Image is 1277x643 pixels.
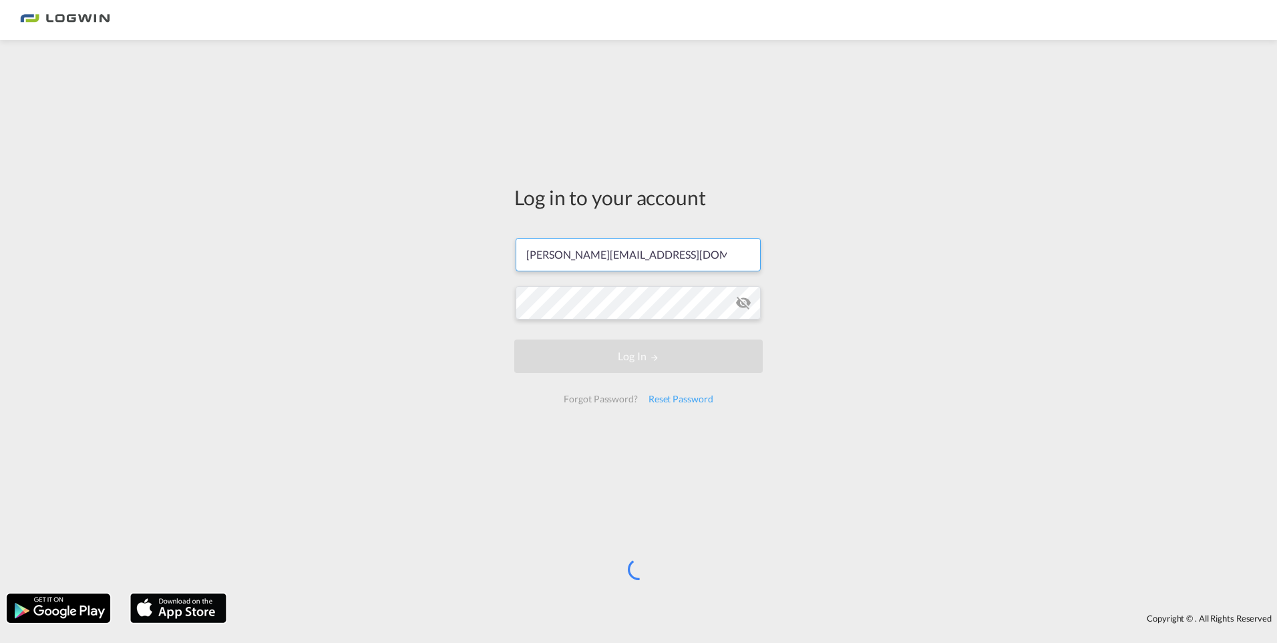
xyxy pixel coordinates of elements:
[20,5,110,35] img: bc73a0e0d8c111efacd525e4c8ad7d32.png
[514,183,763,211] div: Log in to your account
[129,592,228,624] img: apple.png
[514,340,763,373] button: LOGIN
[643,387,719,411] div: Reset Password
[735,295,751,311] md-icon: icon-eye-off
[5,592,112,624] img: google.png
[233,607,1277,630] div: Copyright © . All Rights Reserved
[516,238,761,271] input: Enter email/phone number
[558,387,643,411] div: Forgot Password?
